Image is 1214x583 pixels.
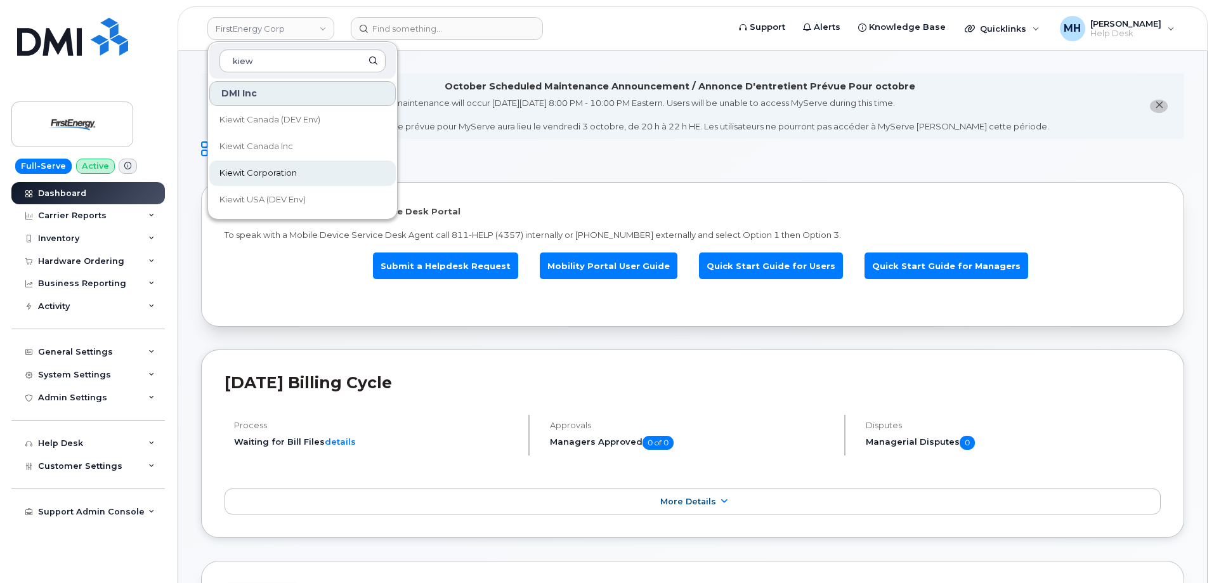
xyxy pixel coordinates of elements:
iframe: Messenger Launcher [1159,528,1204,573]
span: Kiewit Corporation [219,167,297,180]
div: MyServe scheduled maintenance will occur [DATE][DATE] 8:00 PM - 10:00 PM Eastern. Users will be u... [310,97,1049,133]
a: Kiewit Corporation [209,160,396,186]
h5: Managers Approved [550,436,833,450]
li: Waiting for Bill Files [234,436,518,448]
button: close notification [1150,100,1168,113]
p: Welcome to the Mobile Device Service Desk Portal [225,206,1161,218]
a: details [325,436,356,447]
h4: Disputes [866,421,1161,430]
h5: Managerial Disputes [866,436,1161,450]
a: Submit a Helpdesk Request [373,252,518,280]
h4: Process [234,421,518,430]
p: To speak with a Mobile Device Service Desk Agent call 811-HELP (4357) internally or [PHONE_NUMBER... [225,229,1161,241]
a: Kiewit Canada (DEV Env) [209,107,396,133]
span: Kiewit Canada (DEV Env) [219,114,320,126]
a: Quick Start Guide for Users [699,252,843,280]
span: More Details [660,497,716,506]
a: Mobility Portal User Guide [540,252,677,280]
a: Kiewit USA (DEV Env) [209,187,396,213]
a: Quick Start Guide for Managers [865,252,1028,280]
a: Kiewit Canada Inc [209,134,396,159]
h4: Approvals [550,421,833,430]
span: Kiewit Canada Inc [219,140,293,153]
input: Search [219,49,386,72]
h2: [DATE] Billing Cycle [225,373,1161,392]
div: October Scheduled Maintenance Announcement / Annonce D'entretient Prévue Pour octobre [445,80,915,93]
span: Kiewit USA (DEV Env) [219,193,306,206]
div: DMI Inc [209,81,396,106]
span: 0 of 0 [643,436,674,450]
span: 0 [960,436,975,450]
